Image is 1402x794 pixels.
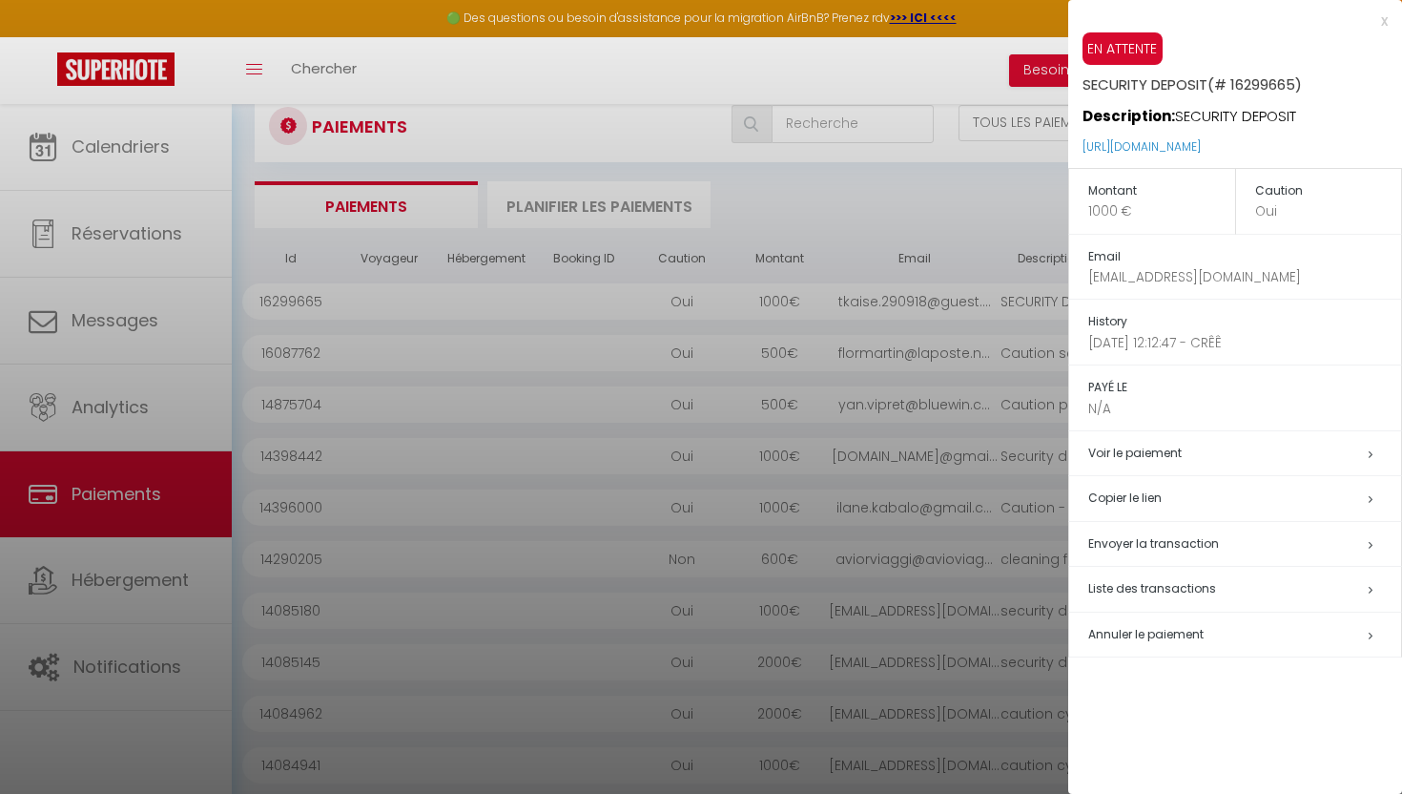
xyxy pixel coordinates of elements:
[1207,74,1302,94] span: (# 16299665)
[1088,311,1401,333] h5: History
[1088,626,1204,642] span: Annuler le paiement
[1068,10,1388,32] div: x
[1088,399,1401,419] p: N/A
[1088,580,1216,596] span: Liste des transactions
[1082,65,1402,94] h5: SECURITY DEPOSIT
[1088,333,1401,353] p: [DATE] 12:12:47 - CRÊÊ
[1088,201,1235,221] p: 1000 €
[1088,180,1235,202] h5: Montant
[1255,201,1402,221] p: Oui
[1088,535,1219,552] span: Envoyer la transaction
[1088,488,1401,510] h5: Copier le lien
[1088,445,1182,461] a: Voir le paiement
[1082,32,1163,65] span: EN ATTENTE
[1082,94,1402,128] p: SECURITY DEPOSIT
[1255,180,1402,202] h5: Caution
[1088,377,1401,399] h5: PAYÉ LE
[1088,267,1401,287] p: [EMAIL_ADDRESS][DOMAIN_NAME]
[1082,106,1175,126] strong: Description:
[1082,138,1201,155] a: [URL][DOMAIN_NAME]
[1088,246,1401,268] h5: Email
